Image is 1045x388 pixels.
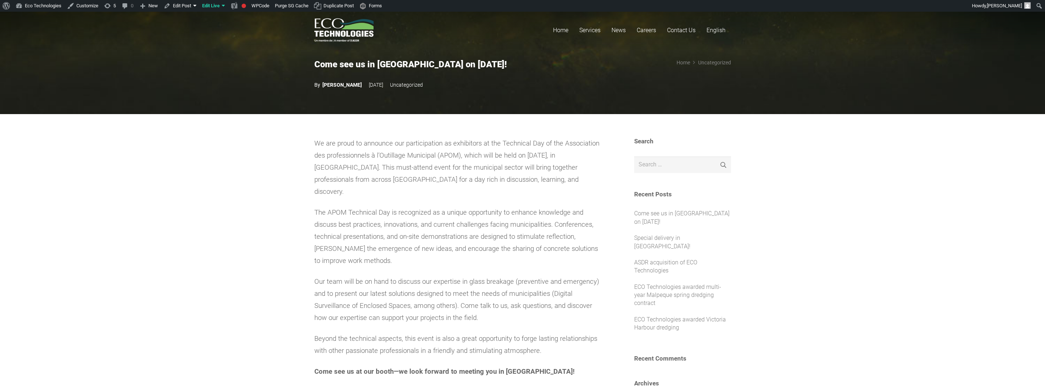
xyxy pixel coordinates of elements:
[701,12,731,49] a: English
[314,368,575,376] strong: Come see us at our booth—we look forward to meeting you in [GEOGRAPHIC_DATA]!
[314,59,580,70] h2: Come see us in [GEOGRAPHIC_DATA] on [DATE]!
[369,79,383,91] time: 15 July 2025 at 16:38:17 America/Moncton
[548,12,574,49] a: Home
[390,82,423,88] a: Uncategorized
[634,138,731,145] h3: Search
[314,79,362,91] a: [PERSON_NAME]
[634,355,731,362] h3: Recent Comments
[662,12,701,49] a: Contact Us
[634,380,731,387] h3: Archives
[987,3,1022,8] span: [PERSON_NAME]
[314,278,599,322] span: Our team will be on hand to discuss our expertise in glass breakage (preventive and emergency) an...
[314,139,599,196] span: We are proud to announce our participation as exhibitors at the Technical Day of the Association ...
[242,4,246,8] div: Focus keyphrase not set
[707,27,726,34] span: English
[637,27,656,34] span: Careers
[634,191,731,198] h3: Recent Posts
[698,60,731,65] a: Uncategorized
[634,210,730,225] a: Come see us in [GEOGRAPHIC_DATA] on [DATE]!
[667,27,696,34] span: Contact Us
[314,335,597,355] span: Beyond the technical aspects, this event is also a great opportunity to forge lasting relationshi...
[634,283,721,307] a: ECO Technologies awarded multi-year Malpeque spring dredging contract
[634,234,690,249] a: Special delivery in [GEOGRAPHIC_DATA]!
[553,27,568,34] span: Home
[606,12,631,49] a: News
[612,27,626,34] span: News
[314,18,374,42] a: logo_EcoTech_ASDR_RGB
[634,259,697,274] a: ASDR acquisition of ECO Technologies
[314,208,598,265] span: The APOM Technical Day is recognized as a unique opportunity to enhance knowledge and discuss bes...
[631,12,662,49] a: Careers
[677,60,690,65] a: Home
[579,27,601,34] span: Services
[634,316,726,331] a: ECO Technologies awarded Victoria Harbour dredging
